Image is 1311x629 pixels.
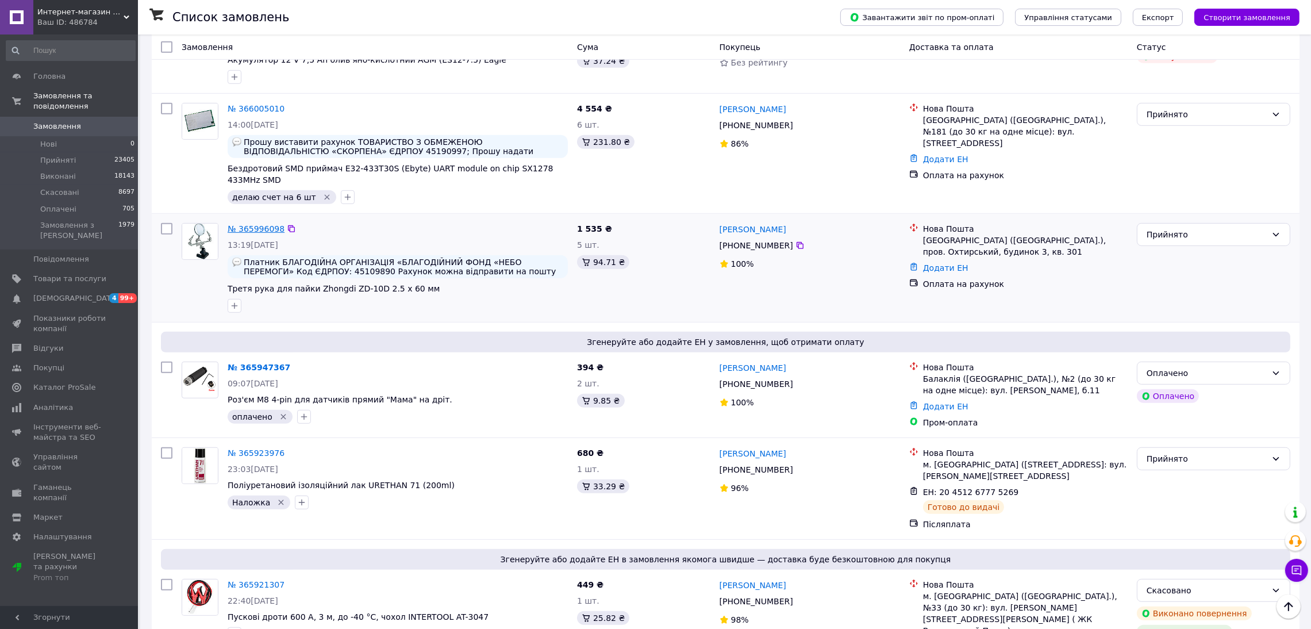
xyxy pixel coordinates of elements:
[322,193,332,202] svg: Видалити мітку
[1024,13,1112,22] span: Управління статусами
[1183,12,1300,21] a: Створити замовлення
[33,382,95,393] span: Каталог ProSale
[720,448,786,459] a: [PERSON_NAME]
[33,293,118,304] span: [DEMOGRAPHIC_DATA]
[109,293,118,303] span: 4
[1147,452,1267,465] div: Прийнято
[1147,108,1267,121] div: Прийнято
[232,258,241,267] img: :speech_balloon:
[228,596,278,605] span: 22:40[DATE]
[182,579,218,616] a: Фото товару
[577,43,598,52] span: Cума
[228,120,278,129] span: 14:00[DATE]
[577,580,603,589] span: 449 ₴
[130,139,134,149] span: 0
[228,164,553,185] a: Бездротовий SMD приймач E32-433T30S (Ebyte) UART module on chip SX1278 433MHz SMD
[232,137,241,147] img: :speech_balloon:
[923,519,1128,530] div: Післяплата
[720,465,793,474] span: [PHONE_NUMBER]
[1147,367,1267,379] div: Оплачено
[33,482,106,503] span: Гаманець компанії
[6,40,136,61] input: Пошук
[923,362,1128,373] div: Нова Пошта
[114,171,134,182] span: 18143
[720,379,793,389] span: [PHONE_NUMBER]
[923,579,1128,590] div: Нова Пошта
[228,55,506,64] a: Акумулятор 12 V 7,5 Ah олив'яно-кислотний AGM (ES12-7.5) Eagle
[33,254,89,264] span: Повідомлення
[923,500,1005,514] div: Готово до видачі
[33,121,81,132] span: Замовлення
[923,170,1128,181] div: Оплата на рахунок
[577,363,603,372] span: 394 ₴
[923,155,968,164] a: Додати ЕН
[228,379,278,388] span: 09:07[DATE]
[166,336,1286,348] span: Згенеруйте або додайте ЕН у замовлення, щоб отримати оплату
[279,412,288,421] svg: Видалити мітку
[731,259,754,269] span: 100%
[577,379,599,388] span: 2 шт.
[720,241,793,250] span: [PHONE_NUMBER]
[577,611,629,625] div: 25.82 ₴
[182,447,218,484] a: Фото товару
[923,114,1128,149] div: [GEOGRAPHIC_DATA] ([GEOGRAPHIC_DATA].), №181 (до 30 кг на одне місце): вул. [STREET_ADDRESS]
[577,394,624,408] div: 9.85 ₴
[720,121,793,130] span: [PHONE_NUMBER]
[244,137,563,156] span: Прошу виставити рахунок ТОВАРИСТВО З ОБМЕЖЕНОЮ ВІДПОВІДАЛЬНІСТЮ «СКОРПЕНА» ЄДРПОУ 45190997; Прошу...
[577,596,599,605] span: 1 шт.
[1147,584,1267,597] div: Скасовано
[923,373,1128,396] div: Балаклія ([GEOGRAPHIC_DATA].), №2 (до 30 кг на одне місце): вул. [PERSON_NAME], б.11
[720,597,793,606] span: [PHONE_NUMBER]
[244,258,563,276] span: Платник БЛАГОДІЙНА ОРГАНІЗАЦІЯ «БЛАГОДІЙНИЙ ФОНД «НЕБО ПЕРЕМОГИ» Код ЄДРПОУ: 45109890 Рахунок мож...
[33,422,106,443] span: Інструменти веб-майстра та SEO
[577,54,629,68] div: 37.24 ₴
[228,363,290,372] a: № 365947367
[720,43,760,52] span: Покупець
[182,43,233,52] span: Замовлення
[720,224,786,235] a: [PERSON_NAME]
[923,488,1019,497] span: ЕН: 20 4512 6777 5269
[182,223,218,260] a: Фото товару
[840,9,1004,26] button: Завантажити звіт по пром-оплаті
[228,465,278,474] span: 23:03[DATE]
[118,220,134,241] span: 1979
[33,402,73,413] span: Аналітика
[923,263,968,273] a: Додати ЕН
[731,58,788,67] span: Без рейтингу
[33,91,138,112] span: Замовлення та повідомлення
[923,223,1128,235] div: Нова Пошта
[228,481,455,490] a: Поліуретановий ізоляційний лак URETHAN 71 (200ml)
[232,193,316,202] span: делаю счет на 6 шт
[923,103,1128,114] div: Нова Пошта
[33,343,63,354] span: Відгуки
[577,104,612,113] span: 4 554 ₴
[1285,559,1308,582] button: Чат з покупцем
[228,395,452,404] a: Роз'єм M8 4-pin для датчиків прямий "Мама" на дріт.
[577,255,629,269] div: 94.71 ₴
[182,365,218,395] img: Фото товару
[1142,13,1174,22] span: Експорт
[182,580,218,615] img: Фото товару
[232,498,270,507] span: Наложка
[720,580,786,591] a: [PERSON_NAME]
[182,362,218,398] a: Фото товару
[720,362,786,374] a: [PERSON_NAME]
[923,447,1128,459] div: Нова Пошта
[33,71,66,82] span: Головна
[40,155,76,166] span: Прийняті
[731,139,749,148] span: 86%
[731,398,754,407] span: 100%
[1204,13,1290,22] span: Створити замовлення
[172,10,289,24] h1: Список замовлень
[923,235,1128,258] div: [GEOGRAPHIC_DATA] ([GEOGRAPHIC_DATA].), пров. Охтирський, будинок 3, кв. 301
[1137,43,1166,52] span: Статус
[1137,389,1199,403] div: Оплачено
[33,452,106,473] span: Управління сайтом
[1133,9,1183,26] button: Експорт
[577,448,603,458] span: 680 ₴
[182,103,218,140] a: Фото товару
[228,612,489,622] a: Пускові дроти 600 А, 3 м, до -40 °C, чохол INTERTOOL AT-3047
